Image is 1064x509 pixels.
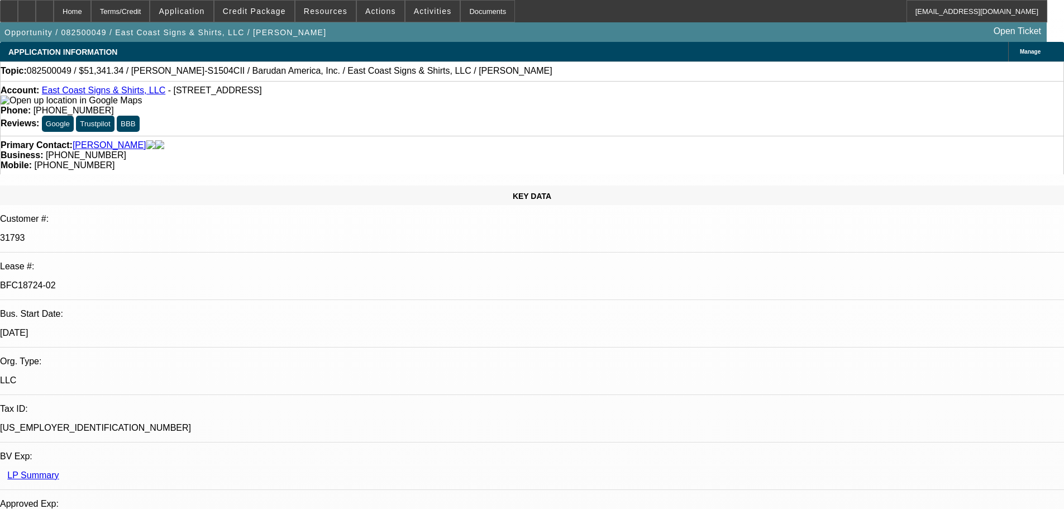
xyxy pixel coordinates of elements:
[34,106,114,115] span: [PHONE_NUMBER]
[117,116,140,132] button: BBB
[4,28,326,37] span: Opportunity / 082500049 / East Coast Signs & Shirts, LLC / [PERSON_NAME]
[1,160,32,170] strong: Mobile:
[1,106,31,115] strong: Phone:
[46,150,126,160] span: [PHONE_NUMBER]
[42,85,165,95] a: East Coast Signs & Shirts, LLC
[1,66,27,76] strong: Topic:
[8,47,117,56] span: APPLICATION INFORMATION
[27,66,552,76] span: 082500049 / $51,341.34 / [PERSON_NAME]-S1504CII / Barudan America, Inc. / East Coast Signs & Shir...
[357,1,404,22] button: Actions
[1,85,39,95] strong: Account:
[76,116,114,132] button: Trustpilot
[1,140,73,150] strong: Primary Contact:
[405,1,460,22] button: Activities
[1,150,43,160] strong: Business:
[513,192,551,201] span: KEY DATA
[7,470,59,480] a: LP Summary
[1,118,39,128] strong: Reviews:
[1020,49,1041,55] span: Manage
[168,85,262,95] span: - [STREET_ADDRESS]
[295,1,356,22] button: Resources
[150,1,213,22] button: Application
[365,7,396,16] span: Actions
[214,1,294,22] button: Credit Package
[146,140,155,150] img: facebook-icon.png
[414,7,452,16] span: Activities
[159,7,204,16] span: Application
[304,7,347,16] span: Resources
[155,140,164,150] img: linkedin-icon.png
[34,160,114,170] span: [PHONE_NUMBER]
[989,22,1046,41] a: Open Ticket
[1,96,142,105] a: View Google Maps
[223,7,286,16] span: Credit Package
[42,116,74,132] button: Google
[1,96,142,106] img: Open up location in Google Maps
[73,140,146,150] a: [PERSON_NAME]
